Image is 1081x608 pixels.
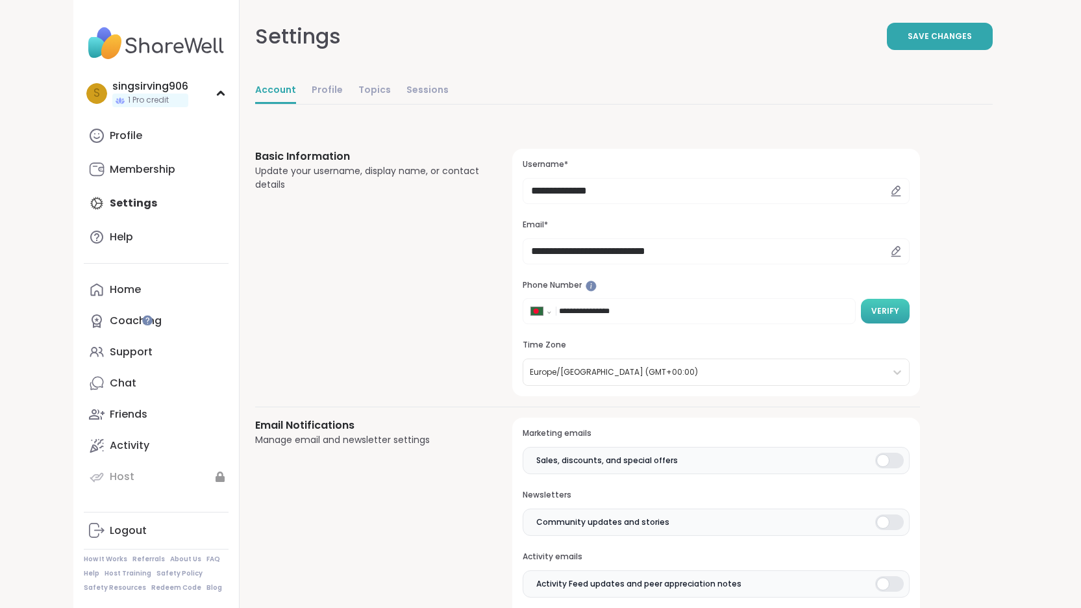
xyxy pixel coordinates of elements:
div: Settings [255,21,341,52]
a: Redeem Code [151,583,201,592]
span: 1 Pro credit [128,95,169,106]
div: Host [110,470,134,484]
div: Coaching [110,314,162,328]
span: s [93,85,100,102]
span: Activity Feed updates and peer appreciation notes [536,578,741,590]
div: Help [110,230,133,244]
a: Safety Resources [84,583,146,592]
a: Referrals [132,555,165,564]
a: Profile [312,78,343,104]
a: How It Works [84,555,127,564]
img: ShareWell Nav Logo [84,21,229,66]
a: Membership [84,154,229,185]
a: Chat [84,368,229,399]
div: Update your username, display name, or contact details [255,164,482,192]
h3: Marketing emails [523,428,909,439]
a: Safety Policy [156,569,203,578]
button: Save Changes [887,23,993,50]
h3: Time Zone [523,340,909,351]
div: Support [110,345,153,359]
div: Membership [110,162,175,177]
a: Help [84,569,99,578]
a: Sessions [406,78,449,104]
a: Host [84,461,229,492]
div: Chat [110,376,136,390]
a: Blog [206,583,222,592]
a: Activity [84,430,229,461]
iframe: Spotlight [142,315,153,325]
div: singsirving906 [112,79,188,94]
iframe: Spotlight [586,281,597,292]
div: Home [110,283,141,297]
h3: Email* [523,220,909,231]
span: Save Changes [908,31,972,42]
button: Verify [861,299,910,323]
div: Logout [110,524,147,538]
span: Community updates and stories [536,516,669,528]
a: FAQ [206,555,220,564]
div: Friends [110,407,147,422]
a: Logout [84,515,229,546]
h3: Basic Information [255,149,482,164]
div: Activity [110,438,149,453]
a: Account [255,78,296,104]
a: Friends [84,399,229,430]
h3: Phone Number [523,280,909,291]
a: Coaching [84,305,229,336]
a: Home [84,274,229,305]
a: Profile [84,120,229,151]
h3: Username* [523,159,909,170]
h3: Newsletters [523,490,909,501]
span: Verify [871,305,899,317]
h3: Activity emails [523,551,909,563]
a: Topics [358,78,391,104]
a: Help [84,222,229,253]
a: Support [84,336,229,368]
div: Profile [110,129,142,143]
h3: Email Notifications [255,418,482,433]
a: Host Training [105,569,151,578]
span: Sales, discounts, and special offers [536,455,678,466]
div: Manage email and newsletter settings [255,433,482,447]
a: About Us [170,555,201,564]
